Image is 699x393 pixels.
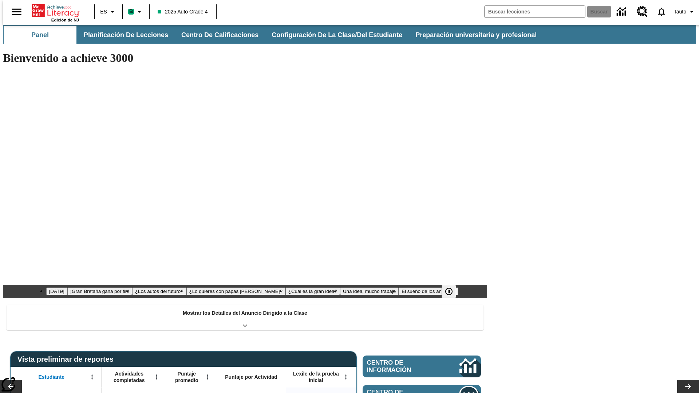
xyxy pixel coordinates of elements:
[17,355,117,364] span: Vista preliminar de reportes
[183,309,307,317] p: Mostrar los Detalles del Anuncio Dirigido a la Clase
[100,8,107,16] span: ES
[32,3,79,18] a: Portada
[340,372,351,382] button: Abrir menú
[399,287,458,295] button: Diapositiva 7 El sueño de los animales
[485,6,585,17] input: Buscar campo
[32,3,79,22] div: Portada
[671,5,699,18] button: Perfil/Configuración
[3,26,543,44] div: Subbarra de navegación
[285,287,340,295] button: Diapositiva 5 ¿Cuál es la gran idea?
[225,374,277,380] span: Puntaje por Actividad
[340,287,399,295] button: Diapositiva 6 Una idea, mucho trabajo
[132,287,186,295] button: Diapositiva 3 ¿Los autos del futuro?
[78,26,174,44] button: Planificación de lecciones
[442,285,456,298] button: Pausar
[612,2,632,22] a: Centro de información
[3,25,696,44] div: Subbarra de navegación
[175,26,264,44] button: Centro de calificaciones
[4,26,76,44] button: Panel
[289,370,343,384] span: Lexile de la prueba inicial
[129,7,133,16] span: B
[677,380,699,393] button: Carrusel de lecciones, seguir
[51,18,79,22] span: Edición de NJ
[632,2,652,21] a: Centro de recursos, Se abrirá en una pestaña nueva.
[674,8,686,16] span: Tauto
[169,370,204,384] span: Puntaje promedio
[46,287,67,295] button: Diapositiva 1 Día del Trabajo
[186,287,285,295] button: Diapositiva 4 ¿Lo quieres con papas fritas?
[105,370,153,384] span: Actividades completadas
[410,26,542,44] button: Preparación universitaria y profesional
[39,374,65,380] span: Estudiante
[367,359,435,374] span: Centro de información
[67,287,132,295] button: Diapositiva 2 ¡Gran Bretaña gana por fin!
[158,8,208,16] span: 2025 Auto Grade 4
[151,372,162,382] button: Abrir menú
[6,1,27,23] button: Abrir el menú lateral
[3,51,487,65] h1: Bienvenido a achieve 3000
[97,5,120,18] button: Lenguaje: ES, Selecciona un idioma
[87,372,98,382] button: Abrir menú
[202,372,213,382] button: Abrir menú
[652,2,671,21] a: Notificaciones
[125,5,147,18] button: Boost El color de la clase es verde menta. Cambiar el color de la clase.
[442,285,463,298] div: Pausar
[7,305,483,330] div: Mostrar los Detalles del Anuncio Dirigido a la Clase
[266,26,408,44] button: Configuración de la clase/del estudiante
[363,356,481,377] a: Centro de información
